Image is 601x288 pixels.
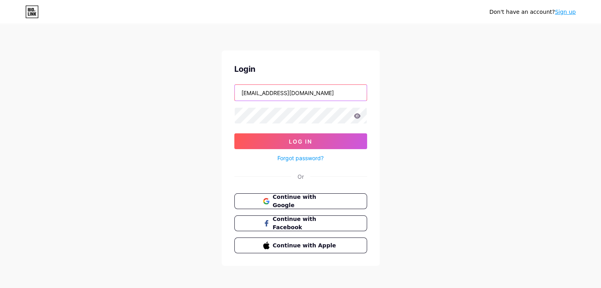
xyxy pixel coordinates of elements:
[277,154,324,162] a: Forgot password?
[489,8,576,16] div: Don't have an account?
[234,215,367,231] button: Continue with Facebook
[234,238,367,253] button: Continue with Apple
[234,63,367,75] div: Login
[289,138,312,145] span: Log In
[555,9,576,15] a: Sign up
[273,241,338,250] span: Continue with Apple
[298,172,304,181] div: Or
[234,193,367,209] button: Continue with Google
[234,133,367,149] button: Log In
[235,85,367,101] input: Username
[273,215,338,232] span: Continue with Facebook
[273,193,338,209] span: Continue with Google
